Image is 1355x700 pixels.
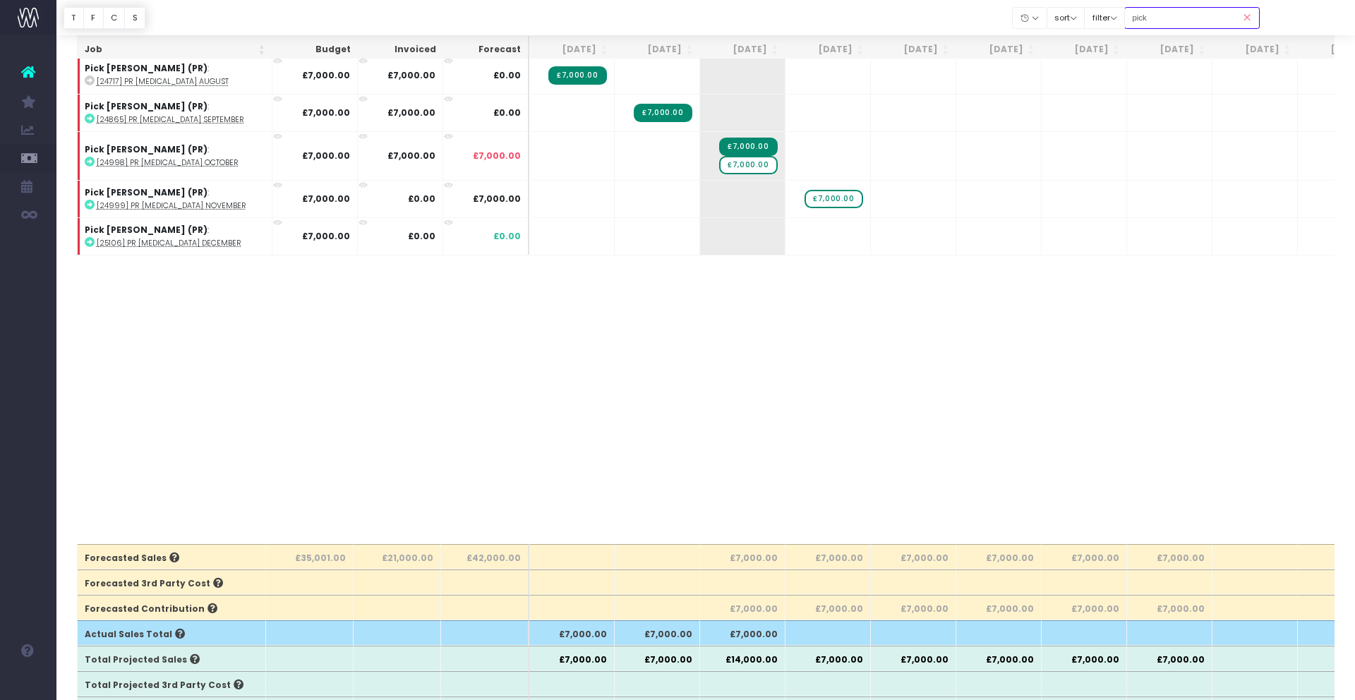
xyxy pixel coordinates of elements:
[78,620,266,646] th: Actual Sales Total
[473,193,521,205] span: £7,000.00
[97,114,244,125] abbr: [24865] PR Retainer September
[83,7,104,29] button: F
[700,544,785,569] th: £7,000.00
[785,646,871,671] th: £7,000.00
[956,36,1042,64] th: Jan 26: activate to sort column ascending
[1127,36,1212,64] th: Mar 26: activate to sort column ascending
[700,620,785,646] th: £7,000.00
[548,66,606,85] span: Streamtime Invoice: ST6981 – [24717] PR Retainer August
[719,156,777,174] span: wayahead Sales Forecast Item
[85,62,207,74] strong: Pick [PERSON_NAME] (PR)
[1042,36,1127,64] th: Feb 26: activate to sort column ascending
[78,56,272,93] td: :
[615,646,700,671] th: £7,000.00
[78,671,266,696] th: Total Projected 3rd Party Cost
[1127,646,1212,671] th: £7,000.00
[785,36,871,64] th: Nov 25: activate to sort column ascending
[1127,595,1212,620] th: £7,000.00
[785,595,871,620] th: £7,000.00
[78,180,272,217] td: :
[700,36,785,64] th: Oct 25: activate to sort column ascending
[1124,7,1260,29] input: Search...
[634,104,692,122] span: Streamtime Invoice: ST7060 – [24865] PR Retainer September
[85,224,207,236] strong: Pick [PERSON_NAME] (PR)
[529,36,615,64] th: Aug 25: activate to sort column ascending
[78,646,266,671] th: Total Projected Sales
[441,544,529,569] th: £42,000.00
[1047,7,1085,29] button: sort
[493,107,521,119] span: £0.00
[615,620,700,646] th: £7,000.00
[529,646,615,671] th: £7,000.00
[85,186,207,198] strong: Pick [PERSON_NAME] (PR)
[700,646,785,671] th: £14,000.00
[956,646,1042,671] th: £7,000.00
[97,200,246,211] abbr: [24999] PR Retainer November
[493,230,521,243] span: £0.00
[387,69,435,81] strong: £7,000.00
[78,595,266,620] th: Forecasted Contribution
[1042,646,1127,671] th: £7,000.00
[443,36,529,64] th: Forecast
[408,193,435,205] strong: £0.00
[78,131,272,180] td: :
[871,544,956,569] th: £7,000.00
[302,107,350,119] strong: £7,000.00
[124,7,145,29] button: S
[78,217,272,255] td: :
[805,190,862,208] span: wayahead Sales Forecast Item
[78,36,272,64] th: Job: activate to sort column ascending
[1042,544,1127,569] th: £7,000.00
[1084,7,1125,29] button: filter
[1127,544,1212,569] th: £7,000.00
[871,646,956,671] th: £7,000.00
[719,138,777,156] span: Streamtime Invoice: ST7124 – [24998] PR Retainer October
[302,230,350,242] strong: £7,000.00
[615,36,700,64] th: Sep 25: activate to sort column ascending
[64,7,145,29] div: Vertical button group
[473,150,521,162] span: £7,000.00
[493,69,521,82] span: £0.00
[18,672,39,693] img: images/default_profile_image.png
[78,94,272,131] td: :
[266,544,354,569] th: £35,001.00
[387,107,435,119] strong: £7,000.00
[97,76,229,87] abbr: [24717] PR Retainer August
[302,193,350,205] strong: £7,000.00
[1042,595,1127,620] th: £7,000.00
[85,143,207,155] strong: Pick [PERSON_NAME] (PR)
[358,36,443,64] th: Invoiced
[1212,36,1298,64] th: Apr 26: activate to sort column ascending
[78,569,266,595] th: Forecasted 3rd Party Cost
[97,238,241,248] abbr: [25106] PR Retainer December
[529,620,615,646] th: £7,000.00
[785,544,871,569] th: £7,000.00
[387,150,435,162] strong: £7,000.00
[302,69,350,81] strong: £7,000.00
[354,544,441,569] th: £21,000.00
[64,7,84,29] button: T
[272,36,358,64] th: Budget
[871,595,956,620] th: £7,000.00
[408,230,435,242] strong: £0.00
[956,595,1042,620] th: £7,000.00
[871,36,956,64] th: Dec 25: activate to sort column ascending
[97,157,239,168] abbr: [24998] PR Retainer October
[103,7,126,29] button: C
[700,595,785,620] th: £7,000.00
[85,552,179,565] span: Forecasted Sales
[85,100,207,112] strong: Pick [PERSON_NAME] (PR)
[956,544,1042,569] th: £7,000.00
[302,150,350,162] strong: £7,000.00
